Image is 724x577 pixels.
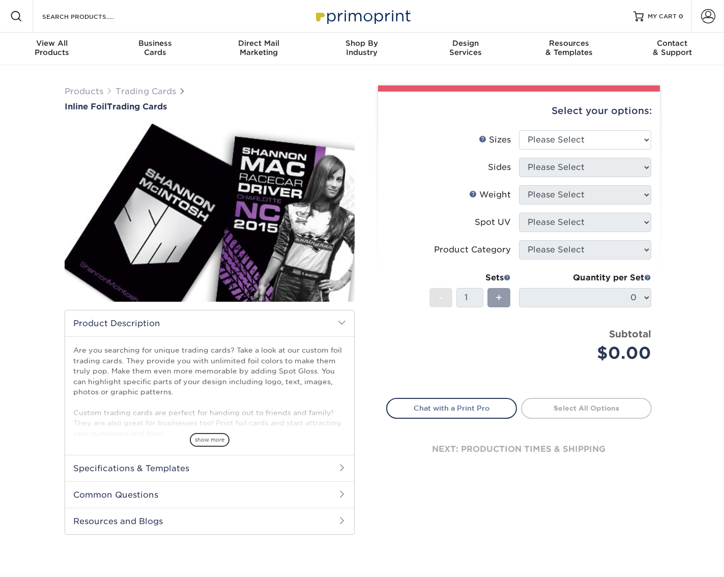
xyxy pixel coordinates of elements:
span: + [496,290,502,305]
span: Resources [517,39,620,48]
span: Inline Foil [65,102,107,111]
h2: Product Description [65,310,354,336]
h2: Specifications & Templates [65,455,354,481]
div: Quantity per Set [519,272,651,284]
h2: Common Questions [65,481,354,508]
span: - [439,290,443,305]
a: Direct MailMarketing [207,33,310,65]
span: Business [103,39,207,48]
div: Cards [103,39,207,57]
div: Weight [469,189,511,201]
a: Chat with a Print Pro [386,398,517,418]
img: Inline Foil 01 [65,112,355,313]
div: Select your options: [386,92,652,130]
span: Contact [621,39,724,48]
div: $0.00 [527,341,651,365]
div: Spot UV [475,216,511,228]
span: show more [190,433,229,447]
a: Trading Cards [115,86,176,96]
a: Shop ByIndustry [310,33,414,65]
span: Design [414,39,517,48]
div: & Templates [517,39,620,57]
div: Sides [488,161,511,174]
div: Services [414,39,517,57]
a: BusinessCards [103,33,207,65]
div: Sizes [479,134,511,146]
div: & Support [621,39,724,57]
a: Contact& Support [621,33,724,65]
span: 0 [679,13,683,20]
a: Select All Options [521,398,652,418]
input: SEARCH PRODUCTS..... [41,10,140,22]
h1: Trading Cards [65,102,355,111]
span: Direct Mail [207,39,310,48]
div: Sets [429,272,511,284]
div: Industry [310,39,414,57]
span: Shop By [310,39,414,48]
div: Product Category [434,244,511,256]
p: Are you searching for unique trading cards? Take a look at our custom foil trading cards. They pr... [73,345,346,439]
a: DesignServices [414,33,517,65]
a: Products [65,86,103,96]
img: Primoprint [311,5,413,27]
span: MY CART [648,12,677,21]
a: Resources& Templates [517,33,620,65]
strong: Subtotal [609,328,651,339]
div: Marketing [207,39,310,57]
div: next: production times & shipping [386,419,652,480]
a: Inline FoilTrading Cards [65,102,355,111]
